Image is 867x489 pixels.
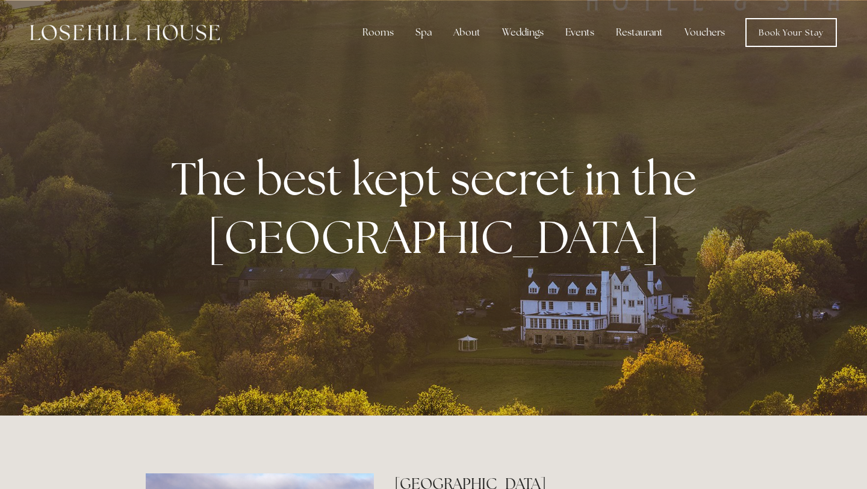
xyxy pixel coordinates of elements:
div: Spa [406,20,441,45]
div: Weddings [493,20,553,45]
strong: The best kept secret in the [GEOGRAPHIC_DATA] [171,149,706,267]
img: Losehill House [30,25,220,40]
a: Book Your Stay [745,18,837,47]
div: Events [556,20,604,45]
div: Restaurant [606,20,673,45]
div: About [444,20,490,45]
div: Rooms [353,20,403,45]
a: Vouchers [675,20,735,45]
